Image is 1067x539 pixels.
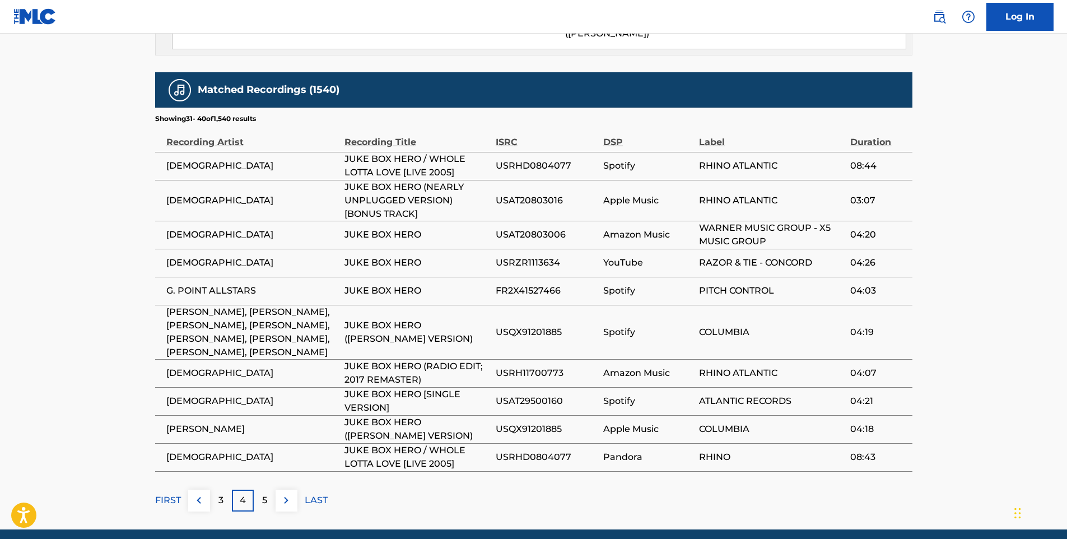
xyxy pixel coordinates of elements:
[699,394,845,408] span: ATLANTIC RECORDS
[933,10,946,24] img: search
[344,444,490,471] span: JUKE BOX HERO / WHOLE LOTTA LOVE [LIVE 2005]
[699,284,845,298] span: PITCH CONTROL
[850,422,906,436] span: 04:18
[962,10,975,24] img: help
[699,422,845,436] span: COLUMBIA
[344,360,490,387] span: JUKE BOX HERO (RADIO EDIT; 2017 REMASTER)
[344,319,490,346] span: JUKE BOX HERO ([PERSON_NAME] VERSION)
[166,228,339,241] span: [DEMOGRAPHIC_DATA]
[155,494,181,507] p: FIRST
[986,3,1054,31] a: Log In
[603,326,693,339] span: Spotify
[13,8,57,25] img: MLC Logo
[850,256,906,269] span: 04:26
[850,159,906,173] span: 08:44
[603,450,693,464] span: Pandora
[344,416,490,443] span: JUKE BOX HERO ([PERSON_NAME] VERSION)
[603,228,693,241] span: Amazon Music
[344,388,490,415] span: JUKE BOX HERO [SINGLE VERSION]
[166,450,339,464] span: [DEMOGRAPHIC_DATA]
[957,6,980,28] div: Help
[496,450,598,464] span: USRHD0804077
[850,366,906,380] span: 04:07
[344,228,490,241] span: JUKE BOX HERO
[850,194,906,207] span: 03:07
[198,83,339,96] h5: Matched Recordings (1540)
[699,194,845,207] span: RHINO ATLANTIC
[850,284,906,298] span: 04:03
[305,494,328,507] p: LAST
[218,494,223,507] p: 3
[496,256,598,269] span: USRZR1113634
[166,256,339,269] span: [DEMOGRAPHIC_DATA]
[496,394,598,408] span: USAT29500160
[1011,485,1067,539] iframe: Chat Widget
[699,124,845,149] div: Label
[496,228,598,241] span: USAT20803006
[496,159,598,173] span: USRHD0804077
[496,124,598,149] div: ISRC
[603,422,693,436] span: Apple Music
[166,124,339,149] div: Recording Artist
[850,326,906,339] span: 04:19
[279,494,293,507] img: right
[166,366,339,380] span: [DEMOGRAPHIC_DATA]
[928,6,950,28] a: Public Search
[344,256,490,269] span: JUKE BOX HERO
[699,450,845,464] span: RHINO
[155,114,256,124] p: Showing 31 - 40 of 1,540 results
[344,180,490,221] span: JUKE BOX HERO (NEARLY UNPLUGGED VERSION) [BONUS TRACK]
[1014,496,1021,530] div: Drag
[496,284,598,298] span: FR2X41527466
[166,159,339,173] span: [DEMOGRAPHIC_DATA]
[192,494,206,507] img: left
[850,124,906,149] div: Duration
[603,366,693,380] span: Amazon Music
[603,159,693,173] span: Spotify
[166,422,339,436] span: [PERSON_NAME]
[166,284,339,298] span: G. POINT ALLSTARS
[496,366,598,380] span: USRH11700773
[166,194,339,207] span: [DEMOGRAPHIC_DATA]
[166,394,339,408] span: [DEMOGRAPHIC_DATA]
[699,159,845,173] span: RHINO ATLANTIC
[699,256,845,269] span: RAZOR & TIE - CONCORD
[699,221,845,248] span: WARNER MUSIC GROUP - X5 MUSIC GROUP
[603,284,693,298] span: Spotify
[262,494,267,507] p: 5
[699,326,845,339] span: COLUMBIA
[850,228,906,241] span: 04:20
[850,394,906,408] span: 04:21
[344,124,490,149] div: Recording Title
[496,422,598,436] span: USQX91201885
[603,394,693,408] span: Spotify
[496,326,598,339] span: USQX91201885
[496,194,598,207] span: USAT20803016
[699,366,845,380] span: RHINO ATLANTIC
[603,256,693,269] span: YouTube
[173,83,187,97] img: Matched Recordings
[603,194,693,207] span: Apple Music
[344,284,490,298] span: JUKE BOX HERO
[850,450,906,464] span: 08:43
[240,494,246,507] p: 4
[166,305,339,359] span: [PERSON_NAME], [PERSON_NAME], [PERSON_NAME], [PERSON_NAME], [PERSON_NAME], [PERSON_NAME], [PERSON...
[344,152,490,179] span: JUKE BOX HERO / WHOLE LOTTA LOVE [LIVE 2005]
[603,124,693,149] div: DSP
